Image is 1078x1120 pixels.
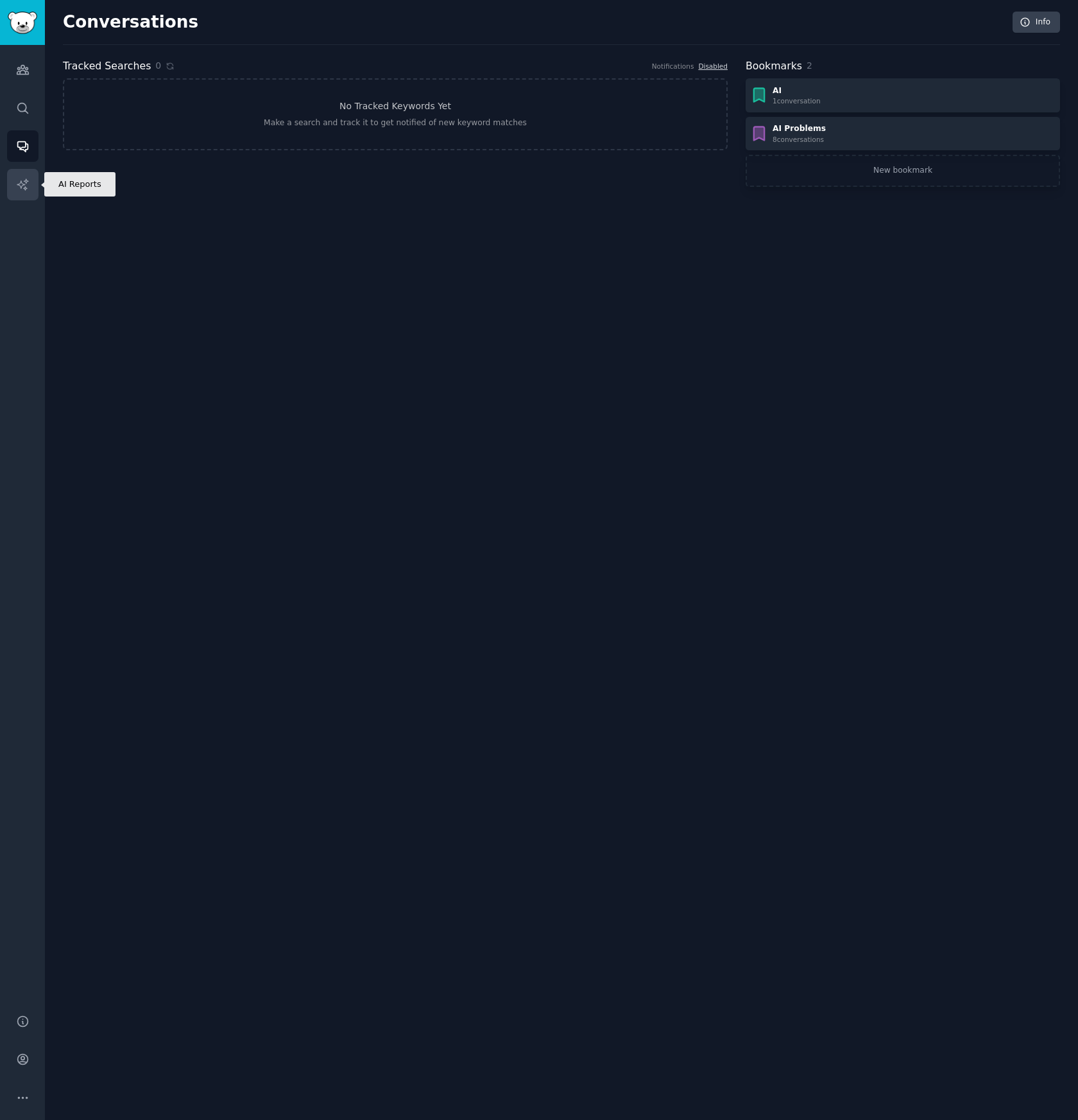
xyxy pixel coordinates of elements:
[746,78,1060,112] a: AI1conversation
[63,78,728,150] a: No Tracked Keywords YetMake a search and track it to get notified of new keyword matches
[773,135,826,144] div: 8 conversation s
[264,118,527,129] div: Make a search and track it to get notified of new keyword matches
[698,62,728,70] a: Disabled
[8,12,37,34] img: GummySearch logo
[746,58,802,74] h2: Bookmarks
[1013,12,1060,33] a: Info
[773,85,821,97] div: AI
[155,59,161,73] span: 0
[652,62,694,71] div: Notifications
[339,100,451,113] h3: No Tracked Keywords Yet
[773,96,821,105] div: 1 conversation
[746,155,1060,187] a: New bookmark
[773,123,826,135] div: AI Problems
[63,12,198,33] h2: Conversations
[746,117,1060,151] a: AI Problems8conversations
[807,60,812,71] span: 2
[63,58,151,74] h2: Tracked Searches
